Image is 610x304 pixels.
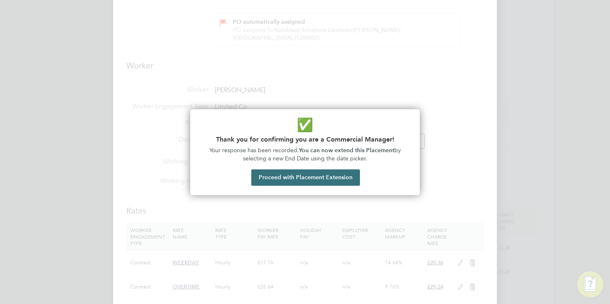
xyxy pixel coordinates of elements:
h2: Thank you for confirming you are a Commercial Manager! [200,135,410,143]
div: Commercial Manager Confirmation [190,109,420,195]
p: ✅ [200,116,410,134]
strong: You can now extend this Placement [299,147,394,154]
span: Your response has been recorded. [209,147,299,154]
button: Proceed with Placement Extension [251,169,360,186]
